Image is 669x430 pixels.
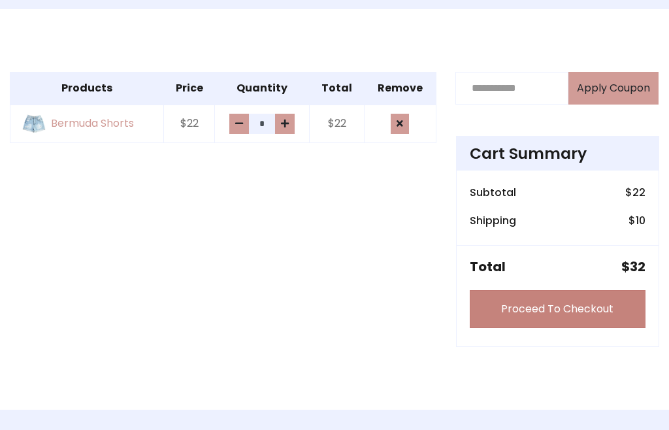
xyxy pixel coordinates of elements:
span: 10 [636,213,645,228]
a: Proceed To Checkout [470,290,645,328]
h5: Total [470,259,506,274]
th: Total [310,72,365,105]
h6: $ [628,214,645,227]
a: Bermuda Shorts [18,113,155,135]
th: Price [164,72,215,105]
span: 32 [630,257,645,276]
span: 22 [632,185,645,200]
h6: $ [625,186,645,199]
h4: Cart Summary [470,144,645,163]
button: Apply Coupon [568,72,659,105]
h6: Subtotal [470,186,516,199]
td: $22 [164,105,215,143]
td: $22 [310,105,365,143]
h6: Shipping [470,214,516,227]
th: Products [10,72,164,105]
th: Remove [365,72,436,105]
h5: $ [621,259,645,274]
th: Quantity [215,72,310,105]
